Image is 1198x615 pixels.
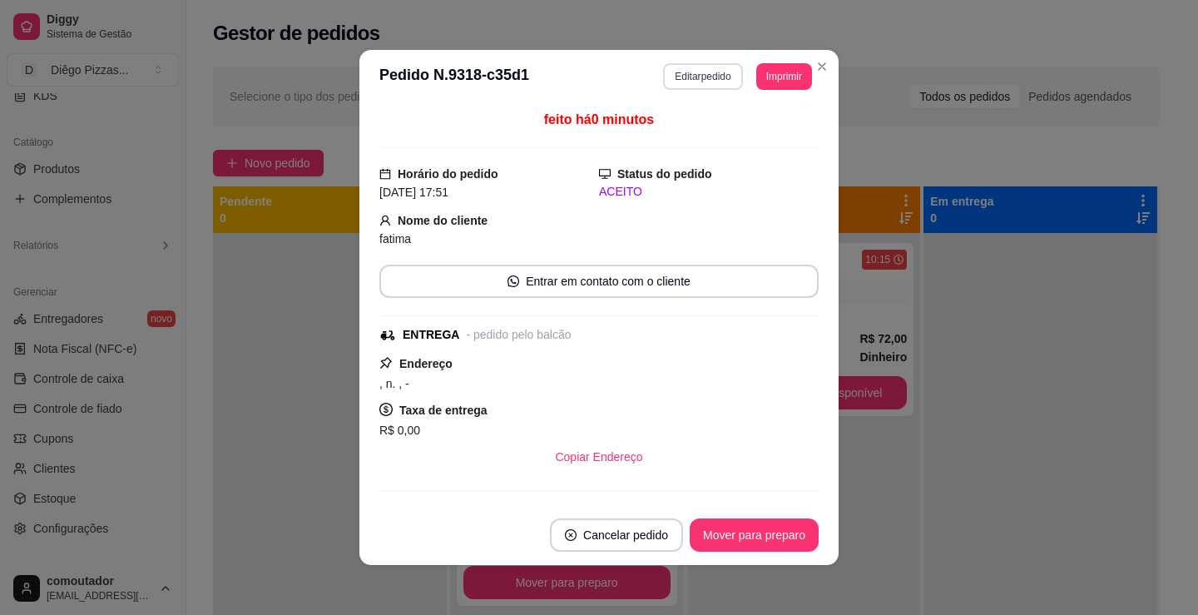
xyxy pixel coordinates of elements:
[756,63,812,90] button: Imprimir
[379,232,411,246] span: fatima
[466,326,571,344] div: - pedido pelo balcão
[379,265,819,298] button: whats-appEntrar em contato com o cliente
[398,214,488,227] strong: Nome do cliente
[399,404,488,417] strong: Taxa de entrega
[379,356,393,369] span: pushpin
[379,63,529,90] h3: Pedido N. 9318-c35d1
[398,167,498,181] strong: Horário do pedido
[599,168,611,180] span: desktop
[565,529,577,541] span: close-circle
[544,112,654,126] span: feito há 0 minutos
[550,518,683,552] button: close-circleCancelar pedido
[379,215,391,226] span: user
[507,275,519,287] span: whats-app
[379,186,448,199] span: [DATE] 17:51
[379,168,391,180] span: calendar
[403,326,459,344] div: ENTREGA
[663,63,742,90] button: Editarpedido
[599,183,819,201] div: ACEITO
[379,424,420,437] span: R$ 0,00
[690,518,819,552] button: Mover para preparo
[379,377,409,390] span: , n. , -
[809,53,835,80] button: Close
[617,167,712,181] strong: Status do pedido
[379,403,393,416] span: dollar
[399,357,453,370] strong: Endereço
[542,440,656,474] button: Copiar Endereço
